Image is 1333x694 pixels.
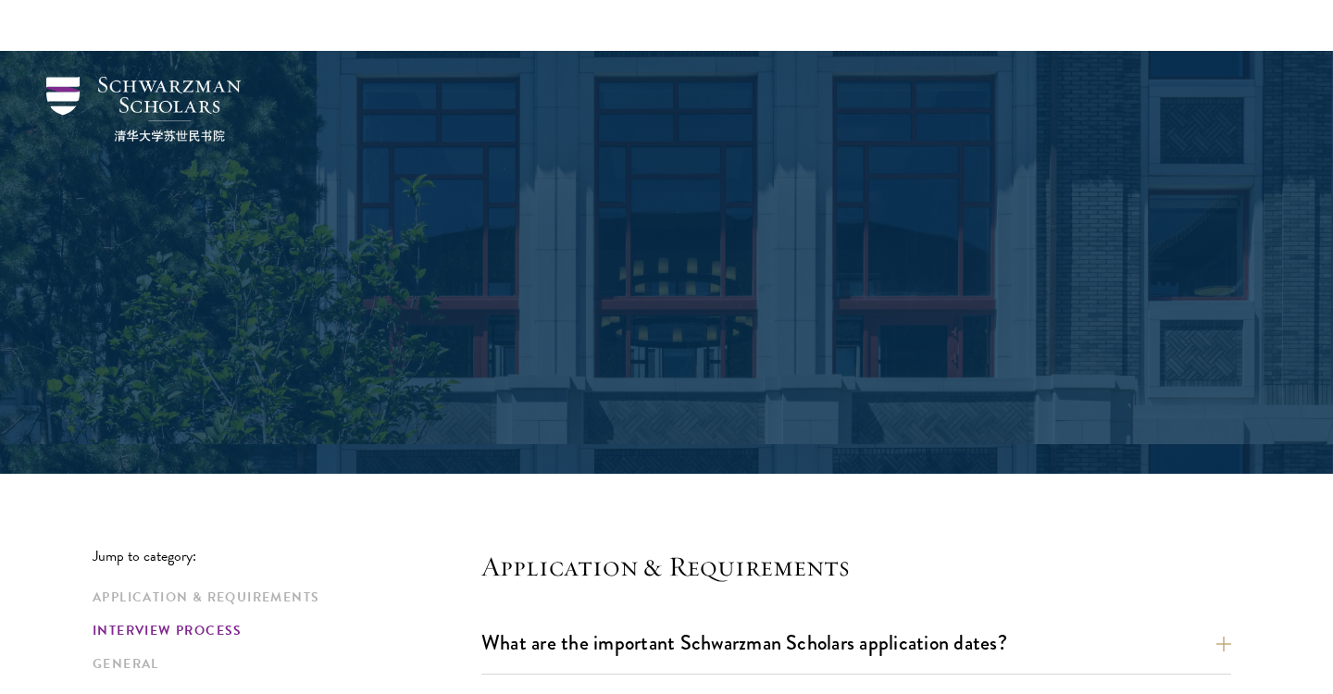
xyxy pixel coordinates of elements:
[93,588,470,607] a: Application & Requirements
[93,654,470,674] a: General
[93,548,481,564] p: Jump to category:
[481,548,1231,585] h4: Application & Requirements
[93,621,470,640] a: Interview Process
[481,622,1231,663] button: What are the important Schwarzman Scholars application dates?
[46,77,241,142] img: Schwarzman Scholars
